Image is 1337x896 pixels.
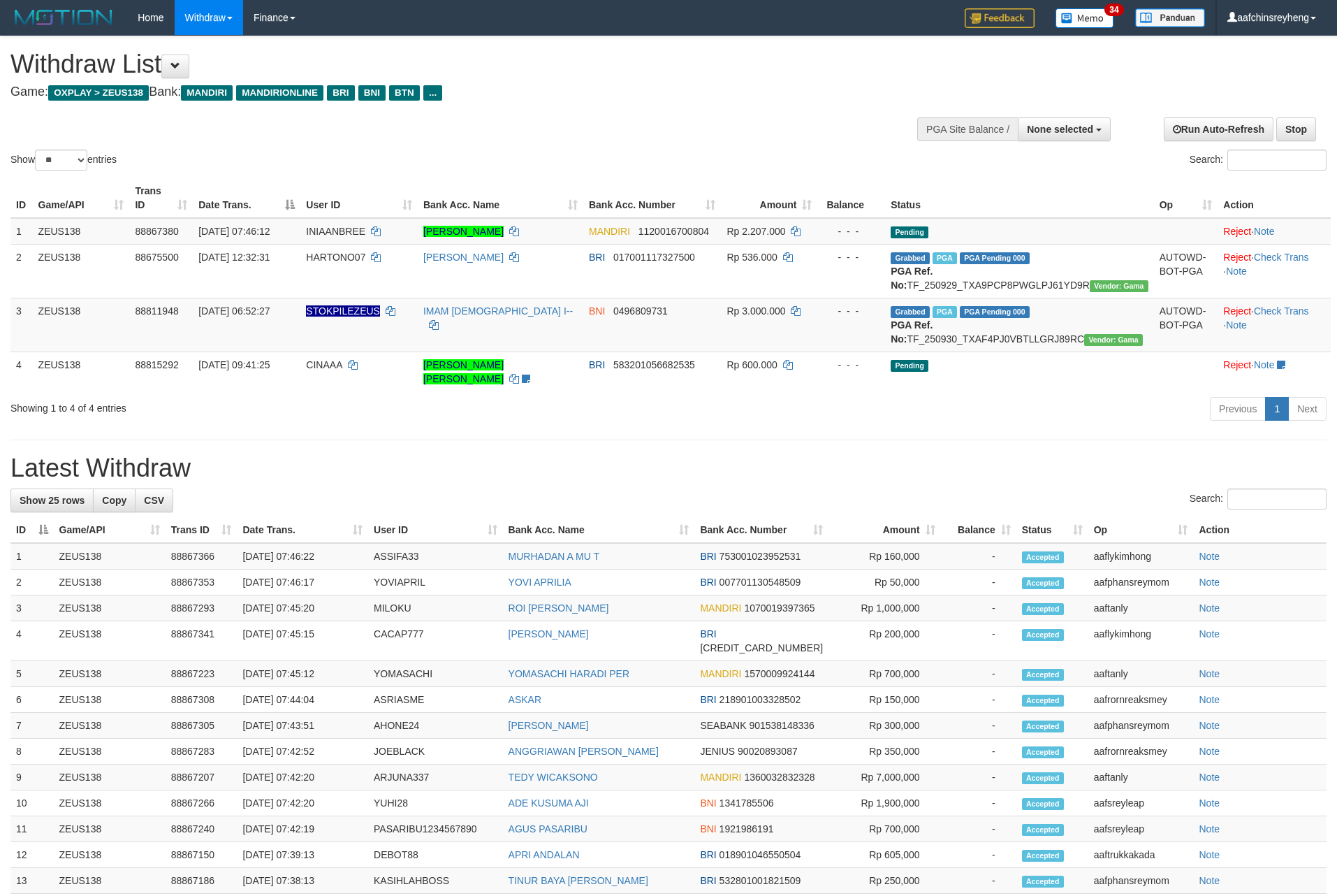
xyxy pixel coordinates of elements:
a: Note [1199,694,1220,705]
a: Note [1226,319,1247,331]
th: User ID: activate to sort column ascending [368,517,503,543]
td: 6 [10,687,54,713]
td: ZEUS138 [54,621,166,661]
th: Bank Acc. Number: activate to sort column ascending [583,178,722,218]
span: 34 [1104,3,1123,16]
a: Note [1199,823,1220,834]
span: Vendor URL: https://trx31.1velocity.biz [1090,280,1148,292]
span: 88811948 [135,305,178,317]
span: MANDIRI [589,226,630,237]
th: Bank Acc. Name: activate to sort column ascending [503,517,695,543]
td: ZEUS138 [54,570,166,595]
span: Copy 90020893087 to clipboard [738,746,798,757]
span: OXPLAY > ZEUS138 [48,85,149,101]
a: Note [1199,797,1220,809]
th: Balance [817,178,885,218]
span: BRI [327,85,354,101]
td: 11 [10,816,54,842]
th: User ID: activate to sort column ascending [300,178,418,218]
span: BRI [589,252,605,263]
div: - - - [823,304,879,318]
th: Game/API: activate to sort column ascending [33,178,130,218]
span: Copy 1120016700804 to clipboard [638,226,709,237]
td: JOEBLACK [368,739,503,765]
span: MANDIRI [700,668,741,679]
td: [DATE] 07:45:12 [237,661,368,687]
td: · · [1218,298,1331,352]
span: BNI [700,823,716,834]
span: Copy 0496809731 to clipboard [613,305,668,317]
div: - - - [823,224,879,238]
td: ARJUNA337 [368,765,503,790]
td: 88867353 [166,570,238,595]
a: Note [1254,226,1275,237]
td: aafrornreaksmey [1088,739,1194,765]
td: Rp 200,000 [828,621,940,661]
a: [PERSON_NAME] [509,720,589,731]
span: Vendor URL: https://trx31.1velocity.biz [1084,334,1143,346]
a: 1 [1265,397,1289,421]
td: ZEUS138 [54,543,166,570]
td: [DATE] 07:45:20 [237,595,368,621]
td: ZEUS138 [54,765,166,790]
td: 3 [10,595,54,621]
a: YOVI APRILIA [509,577,571,588]
a: Note [1199,849,1220,860]
a: Reject [1223,252,1251,263]
th: Action [1193,517,1327,543]
td: Rp 250,000 [828,868,940,894]
span: [DATE] 09:41:25 [198,359,270,370]
span: Accepted [1022,629,1064,641]
a: Note [1199,551,1220,562]
span: ... [423,85,442,101]
span: BRI [700,577,716,588]
span: Pending [891,360,928,372]
td: [DATE] 07:44:04 [237,687,368,713]
td: KASIHLAHBOSS [368,868,503,894]
td: aafphansreymom [1088,868,1194,894]
span: BRI [700,628,716,640]
td: 88867207 [166,765,238,790]
td: [DATE] 07:45:15 [237,621,368,661]
a: MURHADAN A MU T [509,551,599,562]
td: [DATE] 07:39:13 [237,842,368,868]
a: TEDY WICAKSONO [509,772,598,783]
td: Rp 350,000 [828,739,940,765]
td: 88867240 [166,816,238,842]
a: Reject [1223,305,1251,317]
td: ZEUS138 [54,868,166,894]
button: None selected [1018,117,1111,141]
span: MANDIRI [700,602,741,614]
span: [DATE] 07:46:12 [198,226,270,237]
td: Rp 7,000,000 [828,765,940,790]
span: Accepted [1022,876,1064,888]
td: 88867366 [166,543,238,570]
td: DEBOT88 [368,842,503,868]
td: 88867223 [166,661,238,687]
b: PGA Ref. No: [891,266,933,291]
a: Note [1199,746,1220,757]
span: Copy 1341785506 to clipboard [719,797,774,809]
div: PGA Site Balance / [917,117,1018,141]
td: 88867283 [166,739,238,765]
td: ZEUS138 [54,595,166,621]
span: Rp 600.000 [726,359,777,370]
td: CACAP777 [368,621,503,661]
td: · · [1218,244,1331,298]
td: 12 [10,842,54,868]
td: - [941,661,1016,687]
td: aaftanly [1088,765,1194,790]
span: Copy 532801001821509 to clipboard [719,875,801,886]
img: Button%20Memo.svg [1055,8,1114,28]
th: Date Trans.: activate to sort column ascending [237,517,368,543]
td: ZEUS138 [33,218,130,245]
th: ID [10,178,33,218]
label: Search: [1190,150,1327,171]
a: YOMASACHI HARADI PER [509,668,629,679]
span: Accepted [1022,721,1064,732]
span: 88815292 [135,359,178,370]
th: Amount: activate to sort column ascending [721,178,817,218]
td: Rp 1,000,000 [828,595,940,621]
span: Accepted [1022,577,1064,589]
a: Note [1199,772,1220,783]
